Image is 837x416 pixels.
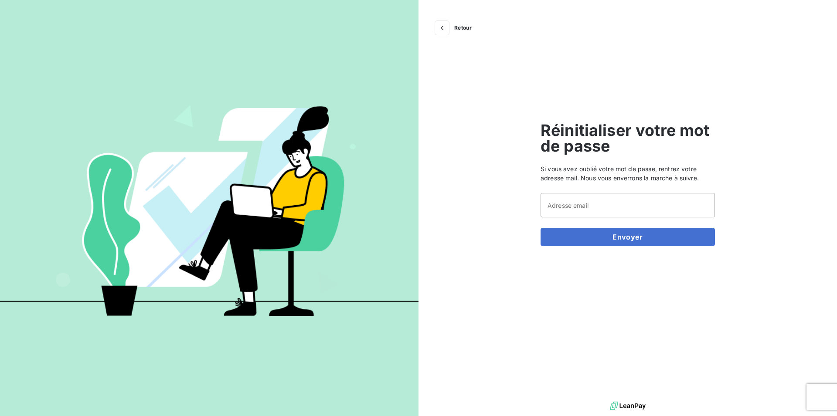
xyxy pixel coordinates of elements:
button: Envoyer [541,228,715,246]
span: Si vous avez oublié votre mot de passe, rentrez votre adresse mail. Nous vous enverrons la marche... [541,164,715,183]
span: Retour [454,25,472,30]
input: placeholder [541,193,715,217]
button: Retour [432,21,479,35]
span: Réinitialiser votre mot de passe [541,122,715,154]
img: logo [610,399,646,413]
